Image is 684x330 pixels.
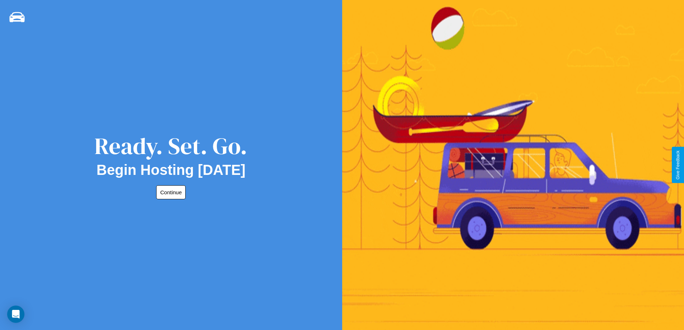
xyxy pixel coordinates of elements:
button: Continue [156,185,186,199]
h2: Begin Hosting [DATE] [97,162,246,178]
div: Give Feedback [675,150,680,180]
div: Ready. Set. Go. [94,130,247,162]
div: Open Intercom Messenger [7,306,24,323]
